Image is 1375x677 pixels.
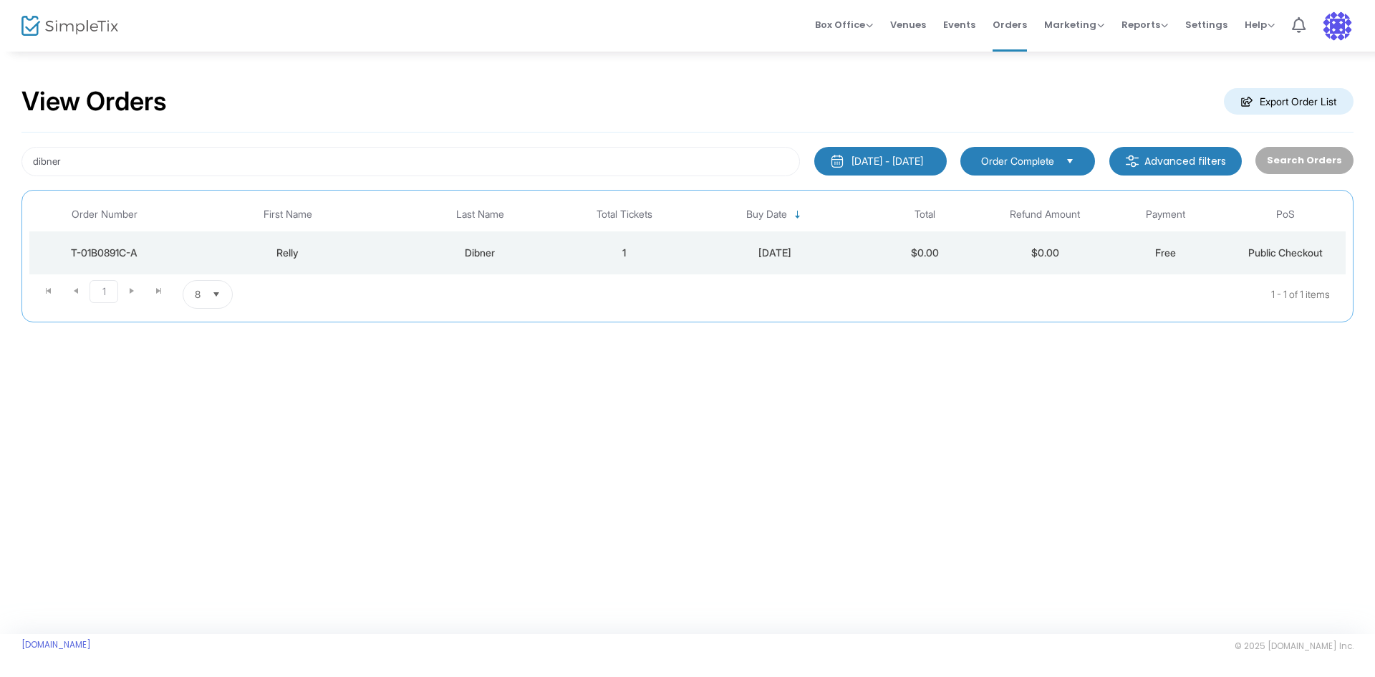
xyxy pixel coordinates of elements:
span: Page 1 [90,280,118,303]
span: Order Number [72,208,137,221]
span: Payment [1146,208,1185,221]
m-button: Advanced filters [1109,147,1242,176]
a: [DOMAIN_NAME] [21,639,91,650]
button: Select [206,281,226,308]
span: 8 [195,287,201,302]
td: $0.00 [985,231,1105,274]
span: Events [943,6,975,43]
span: Reports [1121,18,1168,32]
button: Select [1060,153,1080,169]
span: First Name [264,208,312,221]
span: Settings [1185,6,1227,43]
kendo-pager-info: 1 - 1 of 1 items [375,280,1330,309]
td: 1 [564,231,685,274]
div: 8/26/2025 [688,246,862,260]
div: Relly [183,246,392,260]
span: Public Checkout [1248,246,1323,259]
div: Dibner [400,246,561,260]
h2: View Orders [21,86,167,117]
span: © 2025 [DOMAIN_NAME] Inc. [1235,640,1354,652]
div: Data table [29,198,1346,274]
th: Total Tickets [564,198,685,231]
span: Orders [993,6,1027,43]
button: [DATE] - [DATE] [814,147,947,176]
span: PoS [1276,208,1295,221]
span: Marketing [1044,18,1104,32]
img: monthly [830,154,844,168]
th: Refund Amount [985,198,1105,231]
span: Last Name [456,208,504,221]
span: Order Complete [981,154,1054,168]
td: $0.00 [865,231,985,274]
div: T-01B0891C-A [33,246,176,260]
span: Venues [890,6,926,43]
span: Box Office [815,18,873,32]
span: Free [1155,246,1176,259]
span: Help [1245,18,1275,32]
div: [DATE] - [DATE] [851,154,923,168]
span: Buy Date [746,208,787,221]
input: Search by name, email, phone, order number, ip address, or last 4 digits of card [21,147,800,176]
th: Total [865,198,985,231]
span: Sortable [792,209,804,221]
img: filter [1125,154,1139,168]
m-button: Export Order List [1224,88,1354,115]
